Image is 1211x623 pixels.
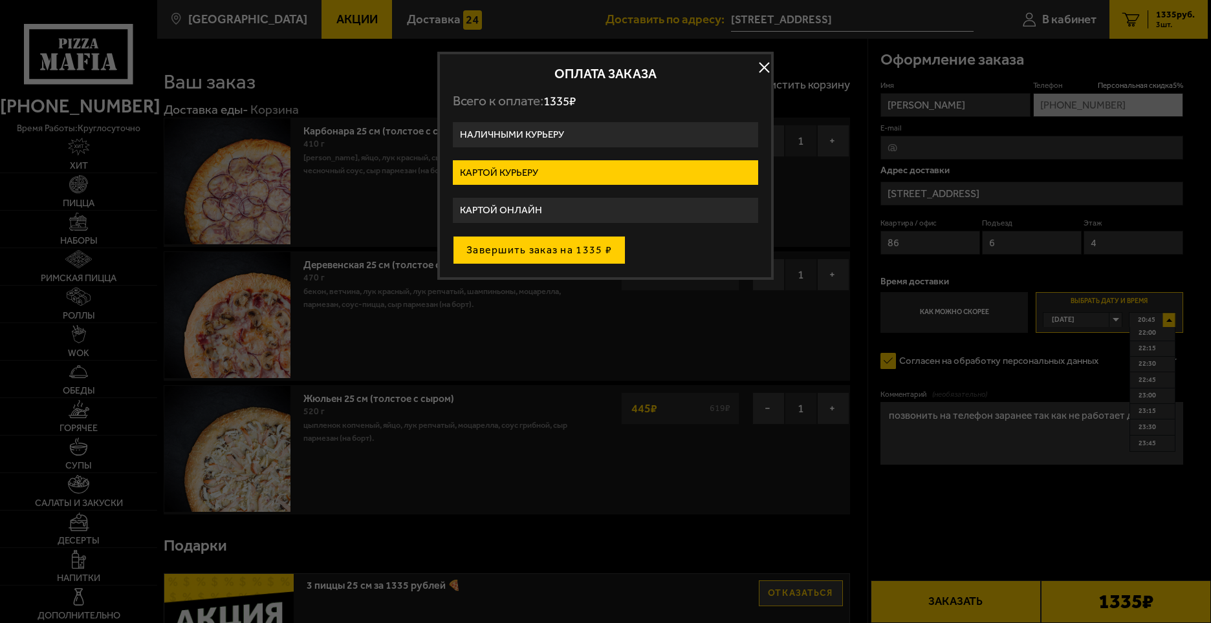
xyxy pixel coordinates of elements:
button: Завершить заказ на 1335 ₽ [453,236,626,264]
label: Картой курьеру [453,160,758,185]
span: 1335 ₽ [543,94,576,109]
label: Наличными курьеру [453,122,758,147]
label: Картой онлайн [453,198,758,223]
p: Всего к оплате: [453,93,758,109]
h2: Оплата заказа [453,67,758,80]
